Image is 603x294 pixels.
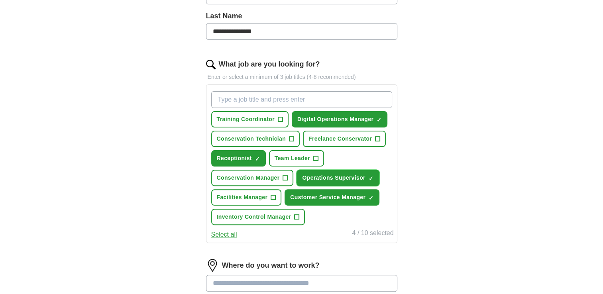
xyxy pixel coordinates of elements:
[290,193,365,202] span: Customer Service Manager
[211,150,266,167] button: Receptionist✓
[275,154,310,163] span: Team Leader
[211,131,300,147] button: Conservation Technician
[211,230,237,239] button: Select all
[297,115,373,123] span: Digital Operations Manager
[211,209,305,225] button: Inventory Control Manager
[211,111,289,127] button: Training Coordinator
[302,174,365,182] span: Operations Supervisor
[217,135,286,143] span: Conservation Technician
[206,73,397,81] p: Enter or select a minimum of 3 job titles (4-8 recommended)
[206,259,219,272] img: location.png
[255,156,260,162] span: ✓
[211,170,294,186] button: Conservation Manager
[285,189,379,206] button: Customer Service Manager✓
[292,111,387,127] button: Digital Operations Manager✓
[352,228,393,239] div: 4 / 10 selected
[217,174,280,182] span: Conservation Manager
[297,170,379,186] button: Operations Supervisor✓
[217,213,291,221] span: Inventory Control Manager
[217,154,252,163] span: Receptionist
[211,91,392,108] input: Type a job title and press enter
[308,135,372,143] span: Freelance Conservator
[206,11,397,22] label: Last Name
[222,260,320,271] label: Where do you want to work?
[369,175,373,182] span: ✓
[303,131,386,147] button: Freelance Conservator
[217,193,268,202] span: Facilities Manager
[219,59,320,70] label: What job are you looking for?
[217,115,275,123] span: Training Coordinator
[269,150,324,167] button: Team Leader
[377,117,381,123] span: ✓
[211,189,282,206] button: Facilities Manager
[369,195,373,201] span: ✓
[206,60,216,69] img: search.png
